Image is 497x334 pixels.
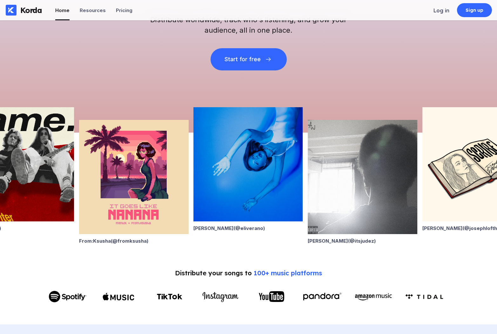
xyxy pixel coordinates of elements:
img: Apple Music [103,288,134,305]
img: Amazon [354,291,393,302]
div: Start for free [225,56,261,62]
a: Sign up [457,3,492,17]
span: 100+ music platforms [254,269,322,277]
div: From:Ksusha (@ fromksusha ) [79,238,188,244]
img: Amazon [405,294,443,299]
img: TikTok [157,294,182,300]
button: Start for free [211,48,287,70]
div: Distribute your songs to [175,269,322,277]
img: Eli Verano [193,107,303,221]
div: Sign up [466,7,484,13]
div: Home [55,7,70,13]
div: Log in [433,7,449,14]
div: Korda [20,5,42,15]
div: [PERSON_NAME] (@ itsjudez ) [308,238,417,244]
img: Spotify [49,291,87,302]
div: Pricing [116,7,132,13]
img: Alan Ward [308,120,417,234]
div: [PERSON_NAME] (@ eliverano ) [193,225,303,231]
img: From:Ksusha [79,120,188,234]
img: Pandora [303,293,341,300]
h2: Distribute worldwide, track who's listening, and grow your audience, all in one place. [147,15,350,36]
div: Resources [80,7,106,13]
img: YouTube [259,291,284,302]
img: Instagram [201,290,239,304]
